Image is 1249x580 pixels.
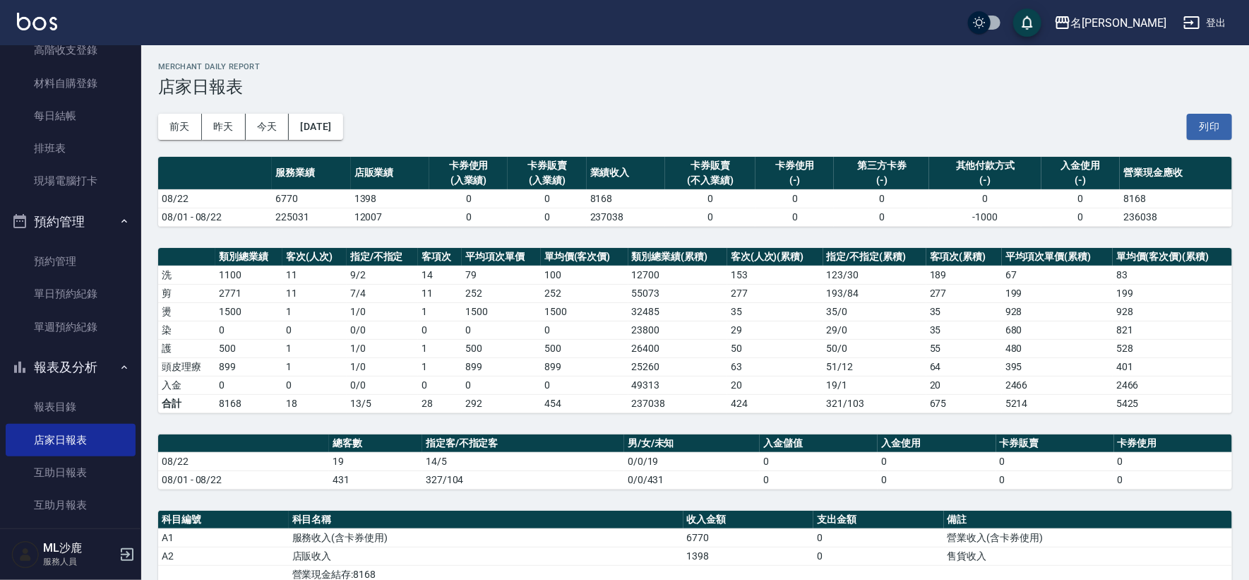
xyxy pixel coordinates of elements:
td: 500 [462,339,541,357]
div: (-) [837,173,926,188]
td: 11 [282,266,346,284]
td: 0 [834,189,929,208]
td: 0 [878,452,996,470]
td: 51 / 12 [823,357,926,376]
h5: ML沙鹿 [43,541,115,555]
div: 入金使用 [1045,158,1116,173]
table: a dense table [158,434,1232,490]
td: 431 [329,470,422,489]
td: 1 [282,302,346,321]
th: 男/女/未知 [624,434,760,453]
td: 6770 [683,528,814,547]
td: 08/01 - 08/22 [158,208,272,226]
th: 店販業績 [351,157,429,190]
a: 每日結帳 [6,100,136,132]
a: 單週預約紀錄 [6,311,136,343]
a: 材料自購登錄 [6,67,136,100]
td: 35 [926,302,1002,321]
td: 64 [926,357,1002,376]
td: 0 [282,321,346,339]
td: 0 [462,376,541,394]
div: 卡券販賣 [511,158,582,173]
td: 0 [665,208,755,226]
td: 8168 [215,394,282,413]
td: 23800 [628,321,727,339]
a: 互助日報表 [6,456,136,489]
div: 其他付款方式 [933,158,1038,173]
td: 0 [462,321,541,339]
td: 0 [429,189,508,208]
td: 35 [727,302,823,321]
td: 252 [462,284,541,302]
div: 第三方卡券 [837,158,926,173]
td: 189 [926,266,1002,284]
img: Person [11,540,40,569]
td: 123 / 30 [823,266,926,284]
button: 前天 [158,114,202,140]
td: 193 / 84 [823,284,926,302]
td: 680 [1002,321,1113,339]
td: 9 / 2 [347,266,418,284]
button: save [1013,8,1041,37]
td: 480 [1002,339,1113,357]
th: 類別總業績(累積) [628,248,727,266]
td: 1398 [351,189,429,208]
td: 12007 [351,208,429,226]
td: 14/5 [422,452,624,470]
td: 401 [1113,357,1232,376]
td: 500 [215,339,282,357]
td: 0 [1041,208,1120,226]
a: 排班表 [6,132,136,165]
button: 登出 [1178,10,1232,36]
button: 名[PERSON_NAME] [1048,8,1172,37]
th: 客項次(累積) [926,248,1002,266]
td: 19 / 1 [823,376,926,394]
td: 1 [418,357,462,376]
td: 35 / 0 [823,302,926,321]
td: 50 / 0 [823,339,926,357]
td: 395 [1002,357,1113,376]
td: 199 [1002,284,1113,302]
td: 928 [1113,302,1232,321]
table: a dense table [158,248,1232,413]
th: 科目編號 [158,511,289,529]
td: 營業收入(含卡券使用) [944,528,1232,547]
td: 5214 [1002,394,1113,413]
th: 客次(人次) [282,248,346,266]
td: 252 [541,284,628,302]
th: 卡券使用 [1114,434,1232,453]
td: 55073 [628,284,727,302]
td: 321/103 [823,394,926,413]
td: 08/01 - 08/22 [158,470,329,489]
td: 0 [996,452,1114,470]
td: 899 [215,357,282,376]
td: 0 [1114,452,1232,470]
div: 卡券販賣 [669,158,752,173]
td: 0 [834,208,929,226]
td: 928 [1002,302,1113,321]
td: 28 [418,394,462,413]
td: 79 [462,266,541,284]
td: 1 / 0 [347,357,418,376]
a: 報表目錄 [6,391,136,423]
td: 合計 [158,394,215,413]
td: 洗 [158,266,215,284]
button: 預約管理 [6,203,136,240]
td: -1000 [929,208,1041,226]
td: 0/0/431 [624,470,760,489]
td: 0 [541,321,628,339]
td: 0 [813,547,944,565]
td: 0 [541,376,628,394]
th: 總客數 [329,434,422,453]
td: 675 [926,394,1002,413]
td: 199 [1113,284,1232,302]
td: 26400 [628,339,727,357]
td: 0 [418,321,462,339]
td: 1500 [541,302,628,321]
td: 0 / 0 [347,321,418,339]
td: 1 [282,339,346,357]
td: 83 [1113,266,1232,284]
td: 0 [929,189,1041,208]
th: 指定/不指定(累積) [823,248,926,266]
td: 售貨收入 [944,547,1232,565]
